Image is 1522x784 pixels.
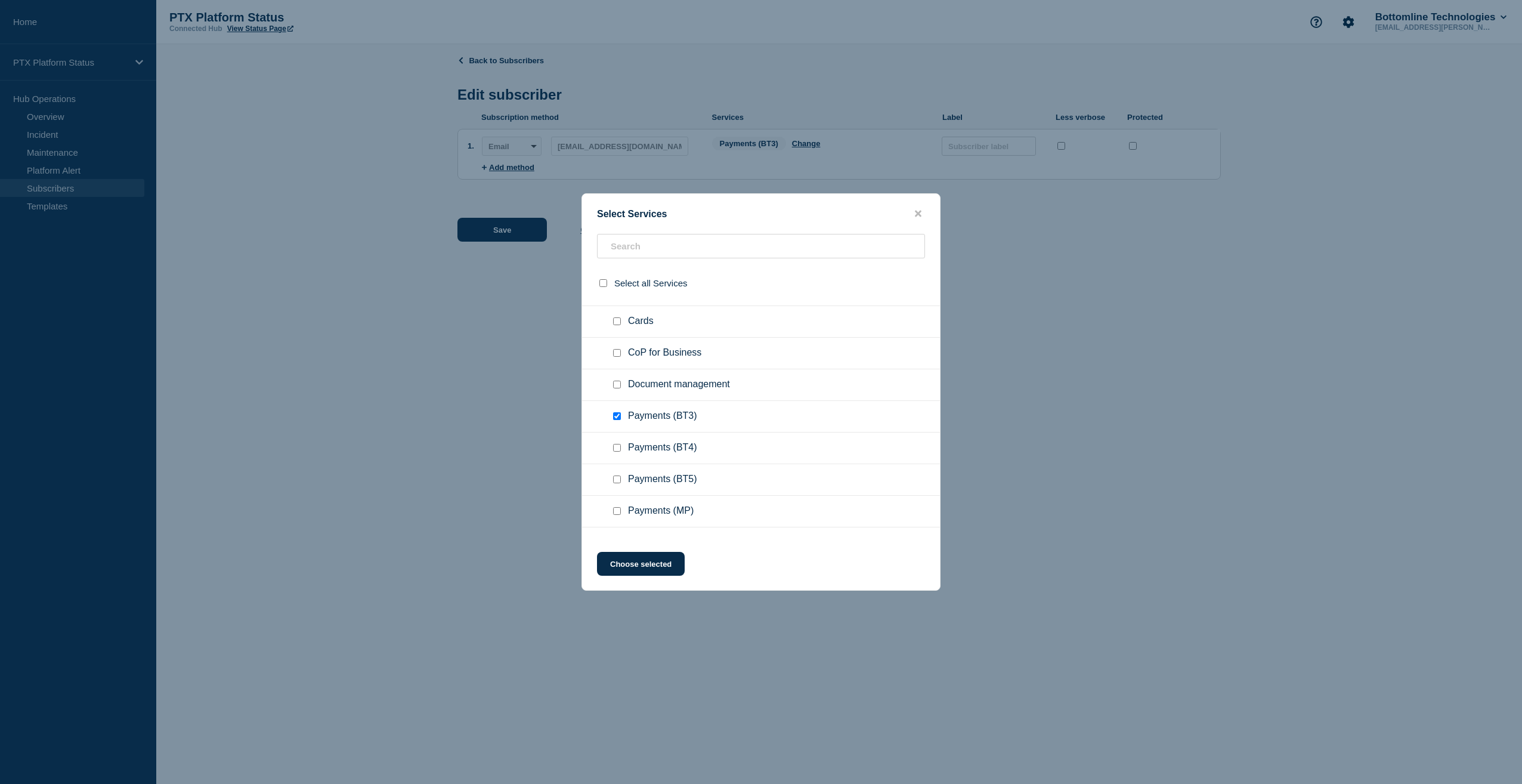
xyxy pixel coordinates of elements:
span: Select all Services [614,278,688,288]
input: Document management checkbox [613,381,621,388]
input: Cards checkbox [613,317,621,325]
button: Choose selected [597,552,685,576]
span: Payments (BT5) [628,474,697,486]
span: Cards [628,316,654,328]
span: Payments (MP) [628,505,694,517]
span: Document management [628,379,730,391]
div: Select Services [582,208,940,220]
input: Payments (BT5) checkbox [613,476,621,483]
input: Payments (BT3) checkbox [613,412,621,420]
input: CoP for Business checkbox [613,349,621,357]
span: Payments (BT4) [628,442,697,454]
button: close button [911,208,925,220]
input: Payments (BT4) checkbox [613,444,621,452]
input: select all checkbox [599,279,607,287]
input: Search [597,234,925,258]
span: CoP for Business [628,347,701,359]
input: Payments (MP) checkbox [613,507,621,515]
span: Payments (BT3) [628,410,697,422]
